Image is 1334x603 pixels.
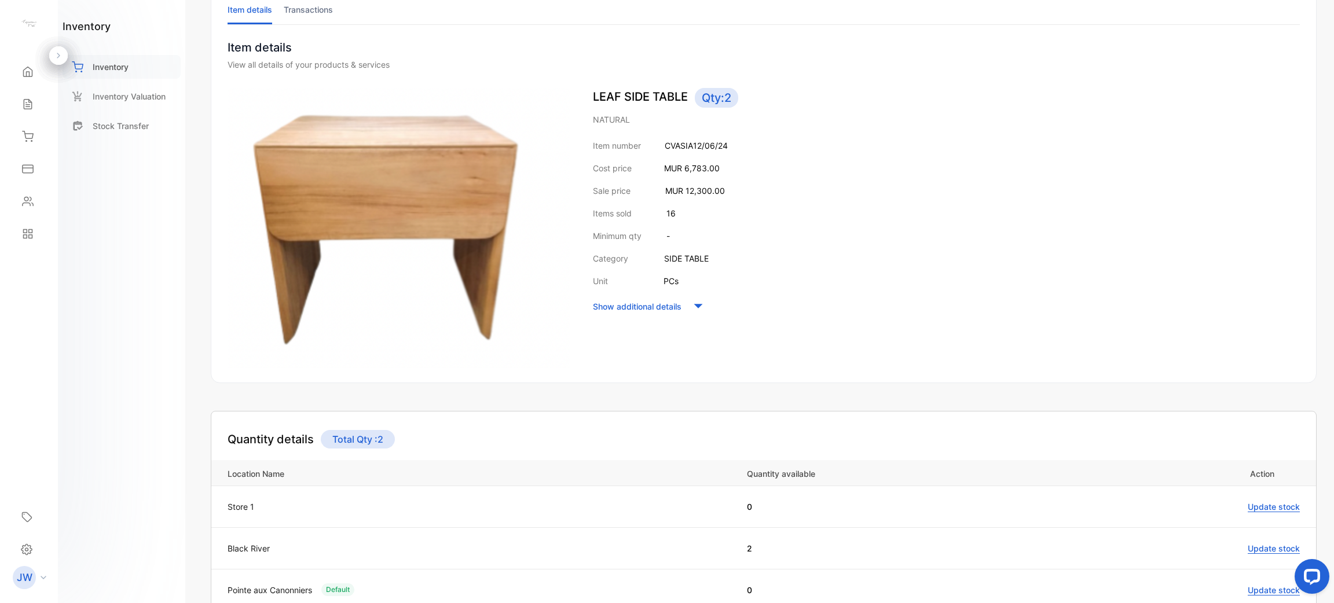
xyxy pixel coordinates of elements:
[63,19,111,34] h1: inventory
[747,501,1047,513] p: 0
[593,207,632,219] p: Items sold
[664,163,720,173] span: MUR 6,783.00
[228,466,735,480] p: Location Name
[695,88,738,108] span: Qty: 2
[321,430,395,448] p: Total Qty : 2
[593,230,642,242] p: Minimum qty
[63,84,181,108] a: Inventory Valuation
[93,90,166,102] p: Inventory Valuation
[1248,543,1300,554] span: Update stock
[665,186,725,196] span: MUR 12,300.00
[747,466,1047,480] p: Quantity available
[228,58,1300,71] div: View all details of your products & services
[593,252,628,264] p: Category
[228,39,1300,56] p: Item details
[93,61,129,73] p: Inventory
[1248,585,1300,595] span: Update stock
[63,55,181,79] a: Inventory
[20,15,38,32] img: logo
[666,207,676,219] p: 16
[93,120,149,132] p: Stock Transfer
[1285,554,1334,603] iframe: LiveChat chat widget
[747,542,1047,554] p: 2
[593,113,1300,126] p: NATURAL
[17,570,32,585] p: JW
[593,185,631,197] p: Sale price
[593,88,1300,108] p: LEAF SIDE TABLE
[228,88,570,368] img: item
[228,431,314,448] h4: Quantity details
[1063,466,1274,480] p: Action
[747,584,1047,596] p: 0
[321,583,354,596] div: Default
[228,501,254,513] p: Store 1
[664,275,679,287] p: PCs
[1248,502,1300,512] span: Update stock
[593,139,641,152] p: Item number
[666,230,670,242] p: -
[228,542,270,554] p: Black River
[63,114,181,138] a: Stock Transfer
[664,252,709,264] p: SIDE TABLE
[593,162,632,174] p: Cost price
[593,300,681,312] p: Show additional details
[593,275,608,287] p: Unit
[228,584,312,596] p: Pointe aux Canonniers
[665,139,728,152] p: CVASIA12/06/24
